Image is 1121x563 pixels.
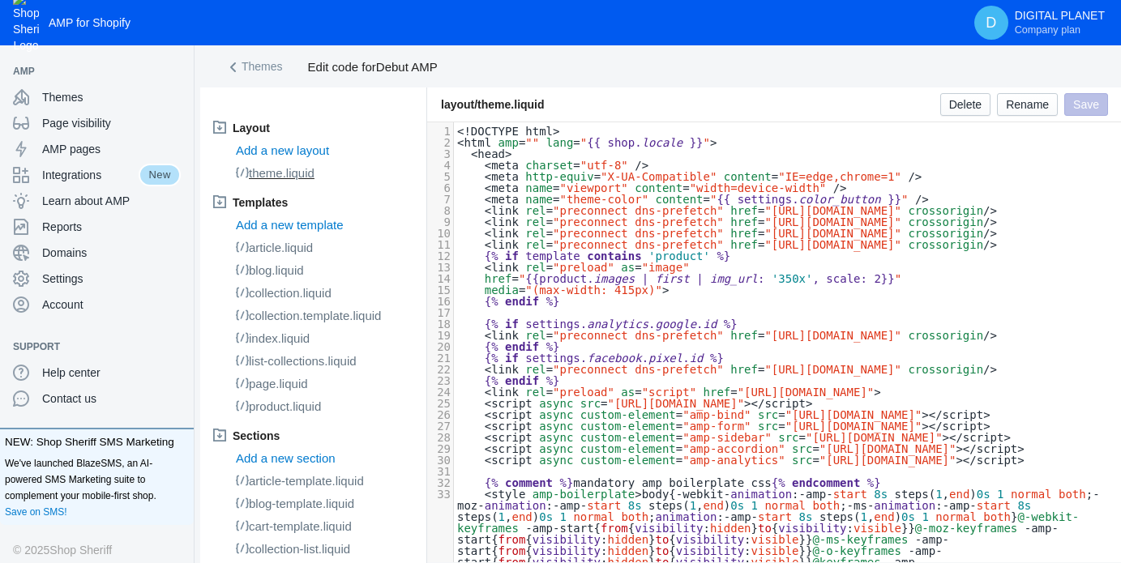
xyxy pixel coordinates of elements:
span: %} [717,250,730,262]
strong: Debut AMP [376,60,438,74]
span: script [943,408,984,421]
span: href [730,363,758,376]
span: template [525,250,580,262]
a: page.liquid [236,376,426,392]
span: media [485,284,519,296]
span: "" [525,136,539,149]
span: "[URL][DOMAIN_NAME]" [764,227,901,240]
span: href [730,329,758,342]
span: Help center [42,365,181,381]
div: 20 [427,341,453,352]
span: {% [485,374,498,387]
span: "[URL][DOMAIN_NAME]" [764,363,901,376]
a: Add a new section [236,448,336,468]
span: "preconnect dns-prefetch" [553,204,724,217]
a: Shop Sheriff [49,541,112,559]
span: > [662,284,669,296]
span: images [594,272,635,285]
span: < [485,386,491,399]
span: {% [485,318,498,331]
span: content [635,181,682,194]
span: cart-template.liquid [249,519,352,533]
span: %} [710,352,724,365]
span: %} [546,295,560,308]
span: script [491,408,533,421]
span: rel [525,238,546,251]
span: link [491,386,519,399]
span: = = [457,215,1004,228]
a: list-collections.liquid [236,353,426,369]
a: Add a new template [236,215,344,235]
span: "preconnect dns-prefetch" [553,329,724,342]
a: index.liquid [236,331,426,347]
span: endif [505,374,539,387]
span: " [901,193,908,206]
span: '350x' [772,272,813,285]
div: 23 [427,375,453,386]
button: Rename [997,93,1058,116]
span: Themes [242,60,283,73]
span: async [539,397,573,410]
span: theme.liquid [249,166,314,180]
span: meta [491,181,519,194]
span: : [758,272,764,285]
span: "preload" [553,261,614,274]
span: href [730,227,758,240]
span: < [485,261,491,274]
div: 6 [427,182,453,194]
span: Account [42,296,181,313]
span: html [464,136,491,149]
span: < [485,181,491,194]
span: = = = [457,386,881,399]
a: Page visibility [6,110,187,136]
span: rel [525,261,546,274]
span: content [656,193,704,206]
span: Templates [233,196,288,209]
span: "utf-8" [580,159,628,172]
div: 11 [427,239,453,250]
span: name [525,193,553,206]
span: "script" [642,386,696,399]
span: settings [738,193,792,206]
span: as [621,261,635,274]
span: /> [833,181,847,194]
button: Add a sales channel [165,68,190,75]
span: link [491,204,519,217]
span: "X-UA-Compatible" [601,170,717,183]
div: 15 [427,284,453,296]
span: first [656,272,690,285]
span: {% [485,250,498,262]
span: " [704,136,710,149]
span: "[URL][DOMAIN_NAME]" [608,397,745,410]
span: . [635,136,641,149]
span: {{ [587,136,601,149]
div: 10 [427,228,453,239]
span: rel [525,227,546,240]
span: }} [690,136,704,149]
span: . [792,193,798,206]
span: analytics [587,318,648,331]
span: > [505,147,511,160]
span: /> [983,238,997,251]
span: Support [13,339,165,355]
div: 22 [427,364,453,375]
span: content [724,170,772,183]
span: < [485,363,491,376]
span: article.liquid [249,241,313,254]
span: locale [642,136,683,149]
span: {{ [717,193,730,206]
span: > [710,136,717,149]
span: google [656,318,697,331]
span: head [477,147,505,160]
div: 3 [427,148,453,160]
span: "[URL][DOMAIN_NAME]" [764,215,901,228]
span: " [580,136,587,149]
span: "preconnect dns-prefetch" [553,238,724,251]
span: > [806,397,812,410]
span: < [485,193,491,206]
span: ></ [744,397,764,410]
span: = = [457,204,997,217]
span: endif [505,295,539,308]
span: /> [915,193,929,206]
span: {% [485,352,498,365]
